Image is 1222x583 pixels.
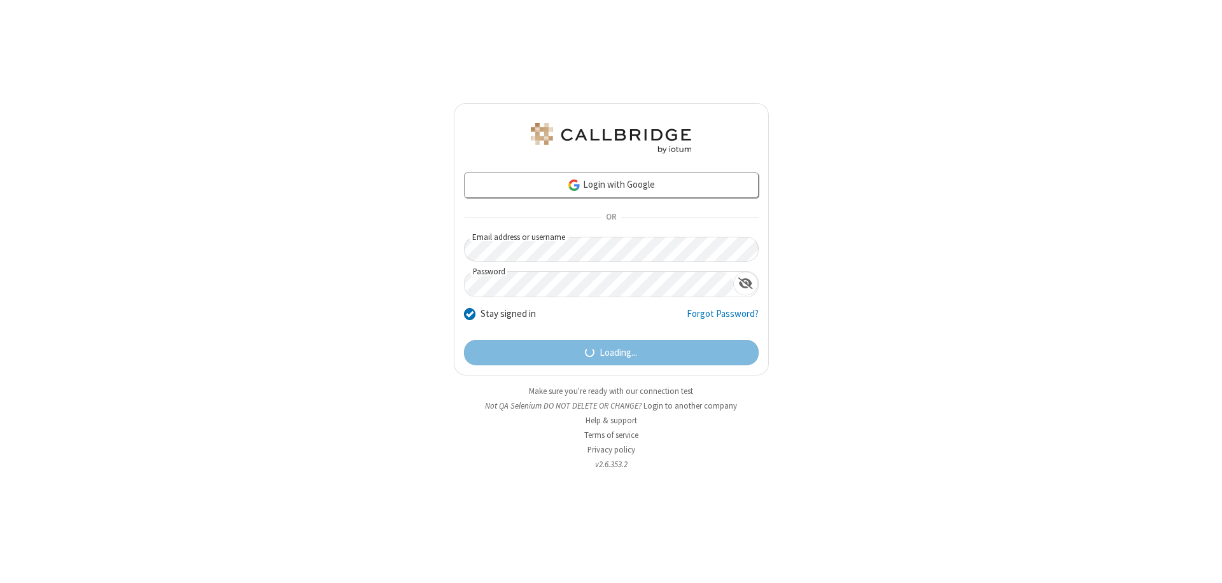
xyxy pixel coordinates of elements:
span: OR [601,209,621,227]
a: Login with Google [464,172,759,198]
label: Stay signed in [481,307,536,321]
button: Login to another company [643,400,737,412]
a: Terms of service [584,430,638,440]
div: Show password [733,272,758,295]
iframe: Chat [1190,550,1212,574]
input: Password [465,272,733,297]
img: google-icon.png [567,178,581,192]
button: Loading... [464,340,759,365]
li: Not QA Selenium DO NOT DELETE OR CHANGE? [454,400,769,412]
a: Privacy policy [587,444,635,455]
li: v2.6.353.2 [454,458,769,470]
span: Loading... [600,346,637,360]
img: QA Selenium DO NOT DELETE OR CHANGE [528,123,694,153]
a: Help & support [586,415,637,426]
input: Email address or username [464,237,759,262]
a: Forgot Password? [687,307,759,331]
a: Make sure you're ready with our connection test [529,386,693,397]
